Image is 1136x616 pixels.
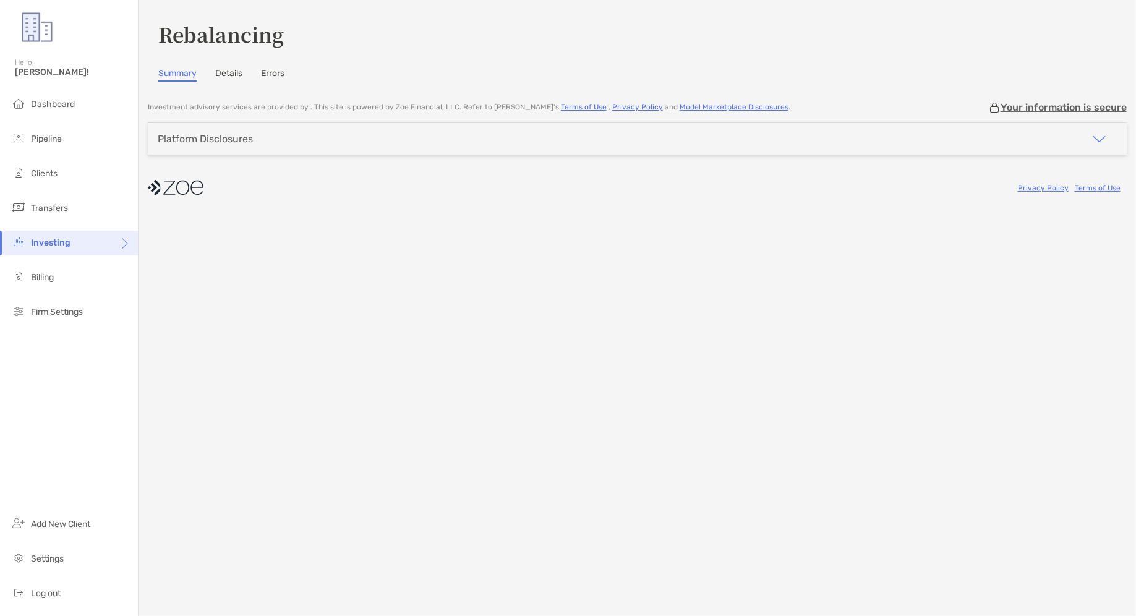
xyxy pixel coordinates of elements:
span: Investing [31,237,70,248]
img: add_new_client icon [11,516,26,531]
span: Dashboard [31,99,75,109]
a: Summary [158,68,197,82]
img: firm-settings icon [11,304,26,319]
span: Settings [31,554,64,564]
span: Pipeline [31,134,62,144]
span: Firm Settings [31,307,83,317]
h3: Rebalancing [158,20,1116,48]
span: Add New Client [31,519,90,529]
img: pipeline icon [11,130,26,145]
span: [PERSON_NAME]! [15,67,130,77]
p: Investment advisory services are provided by . This site is powered by Zoe Financial, LLC. Refer ... [148,103,790,112]
p: Your information is secure [1001,101,1127,113]
a: Terms of Use [561,103,607,111]
a: Privacy Policy [1018,184,1069,192]
img: transfers icon [11,200,26,215]
span: Billing [31,272,54,283]
span: Clients [31,168,58,179]
a: Details [215,68,242,82]
div: Platform Disclosures [158,133,253,145]
a: Privacy Policy [612,103,663,111]
img: icon arrow [1092,132,1107,147]
a: Terms of Use [1075,184,1121,192]
img: clients icon [11,165,26,180]
a: Errors [261,68,284,82]
a: Model Marketplace Disclosures [680,103,788,111]
img: Zoe Logo [15,5,59,49]
img: logout icon [11,585,26,600]
img: billing icon [11,269,26,284]
span: Log out [31,588,61,599]
span: Transfers [31,203,68,213]
img: dashboard icon [11,96,26,111]
img: investing icon [11,234,26,249]
img: company logo [148,174,203,202]
img: settings icon [11,550,26,565]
